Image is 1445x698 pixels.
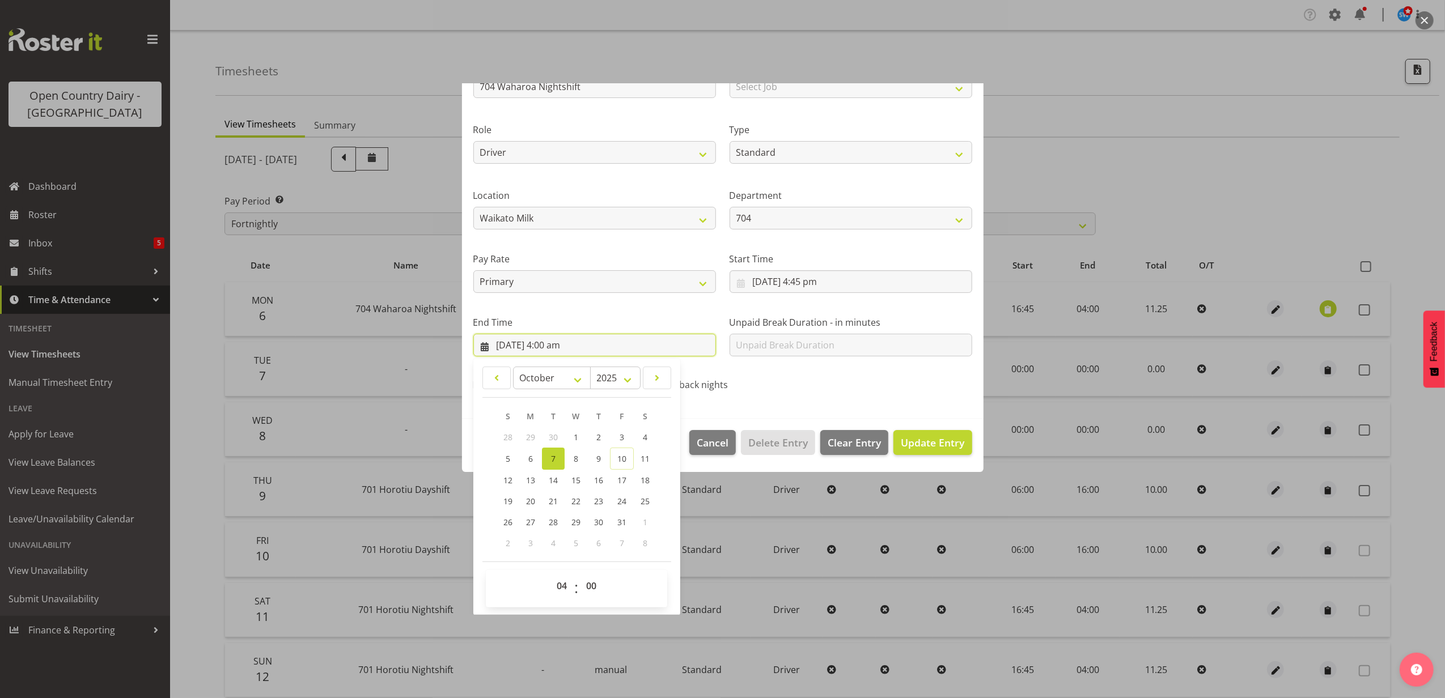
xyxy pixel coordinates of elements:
[587,448,610,470] a: 9
[526,475,535,486] span: 13
[473,75,716,98] input: Shift Name
[473,334,716,356] input: Click to select...
[594,517,603,527] span: 30
[1429,322,1439,361] span: Feedback
[473,189,716,202] label: Location
[519,448,542,470] a: 6
[574,453,578,464] span: 8
[901,436,964,449] span: Update Entry
[617,475,626,486] span: 17
[506,453,510,464] span: 5
[610,448,634,470] a: 10
[497,470,519,491] a: 12
[828,435,881,450] span: Clear Entry
[643,538,647,548] span: 8
[503,475,512,486] span: 12
[730,334,972,356] input: Unpaid Break Duration
[587,491,610,512] a: 23
[551,411,556,422] span: T
[574,538,578,548] span: 5
[596,432,601,442] span: 2
[641,453,650,464] span: 11
[587,512,610,533] a: 30
[473,123,716,137] label: Role
[542,491,565,512] a: 21
[730,189,972,202] label: Department
[748,435,808,450] span: Delete Entry
[643,411,647,422] span: S
[571,517,580,527] span: 29
[594,496,603,507] span: 23
[503,496,512,507] span: 19
[473,252,716,266] label: Pay Rate
[565,491,587,512] a: 22
[634,491,656,512] a: 25
[551,453,556,464] span: 7
[617,517,626,527] span: 31
[571,475,580,486] span: 15
[610,512,634,533] a: 31
[526,496,535,507] span: 20
[620,432,624,442] span: 3
[730,270,972,293] input: Click to select...
[620,538,624,548] span: 7
[551,538,556,548] span: 4
[643,517,647,527] span: 1
[730,316,972,329] label: Unpaid Break Duration - in minutes
[596,453,601,464] span: 9
[610,491,634,512] a: 24
[594,475,603,486] span: 16
[565,448,587,470] a: 8
[526,517,535,527] span: 27
[549,475,558,486] span: 14
[1423,310,1445,388] button: Feedback - Show survey
[565,512,587,533] a: 29
[730,252,972,266] label: Start Time
[503,517,512,527] span: 26
[497,491,519,512] a: 19
[519,470,542,491] a: 13
[497,448,519,470] a: 5
[542,448,565,470] a: 7
[549,517,558,527] span: 28
[641,496,650,507] span: 25
[503,432,512,442] span: 28
[528,538,533,548] span: 3
[526,432,535,442] span: 29
[573,411,580,422] span: W
[542,470,565,491] a: 14
[610,427,634,448] a: 3
[527,411,535,422] span: M
[596,538,601,548] span: 6
[655,379,728,390] span: Call back nights
[820,430,888,455] button: Clear Entry
[473,316,716,329] label: End Time
[519,512,542,533] a: 27
[565,470,587,491] a: 15
[643,432,647,442] span: 4
[741,430,815,455] button: Delete Entry
[620,411,624,422] span: F
[574,432,578,442] span: 1
[549,496,558,507] span: 21
[587,470,610,491] a: 16
[542,512,565,533] a: 28
[697,435,728,450] span: Cancel
[497,512,519,533] a: 26
[565,427,587,448] a: 1
[506,411,510,422] span: S
[641,475,650,486] span: 18
[893,430,972,455] button: Update Entry
[634,427,656,448] a: 4
[506,538,510,548] span: 2
[610,470,634,491] a: 17
[549,432,558,442] span: 30
[1411,664,1422,675] img: help-xxl-2.png
[596,411,601,422] span: T
[571,496,580,507] span: 22
[617,496,626,507] span: 24
[617,453,626,464] span: 10
[730,123,972,137] label: Type
[528,453,533,464] span: 6
[689,430,736,455] button: Cancel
